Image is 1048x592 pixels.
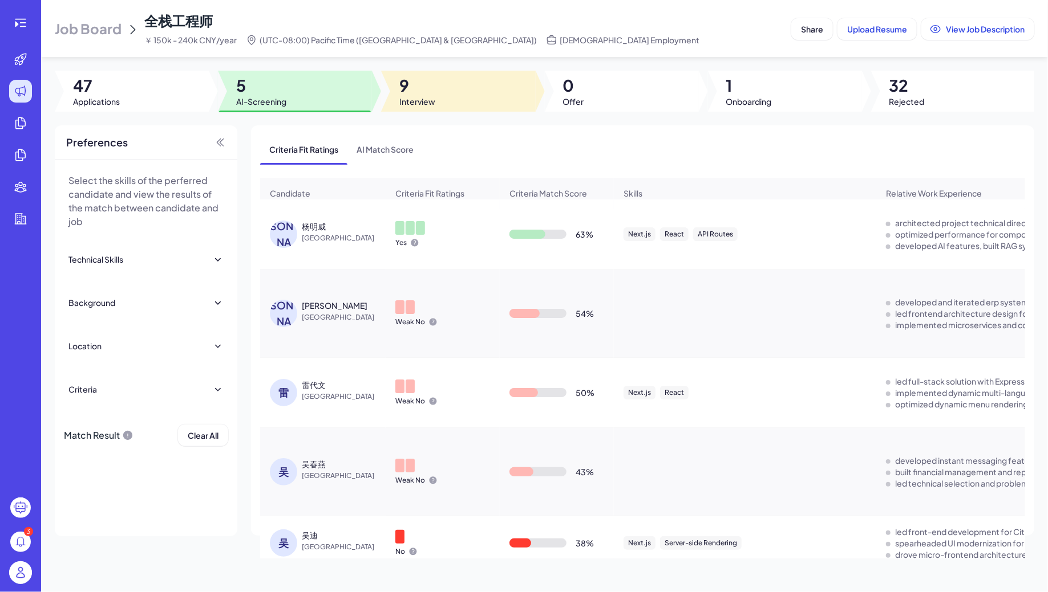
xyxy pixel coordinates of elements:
div: 雷 [270,379,297,406]
p: Weak No [395,317,425,326]
span: [GEOGRAPHIC_DATA] [302,541,387,553]
div: 38 % [576,537,594,549]
div: Match Result [64,424,133,446]
span: [DEMOGRAPHIC_DATA] Employment [560,34,699,46]
span: 47 [73,75,120,96]
div: 吴春燕 [302,458,326,469]
img: user_logo.png [9,561,32,584]
p: Yes [395,238,407,247]
div: 姚晋川 [302,300,367,311]
span: AI Match Score [347,134,423,164]
span: Clear All [188,430,218,440]
div: [PERSON_NAME] [270,221,297,248]
div: 吴 [270,458,297,485]
button: Clear All [178,424,228,446]
span: Skills [624,187,642,199]
span: 1 [726,75,772,96]
div: Technical Skills [68,254,123,265]
div: 杨明威 [302,221,326,232]
div: 吴迪 [302,529,318,541]
span: (UTC-08:00) Pacific Time ([GEOGRAPHIC_DATA] & [GEOGRAPHIC_DATA]) [260,34,537,46]
button: Upload Resume [837,18,917,40]
span: Rejected [889,96,925,107]
div: 63 % [576,228,593,240]
span: Upload Resume [847,24,907,34]
span: Criteria Fit Ratings [260,134,347,164]
span: Interview [399,96,435,107]
div: Background [68,297,115,308]
span: 5 [236,75,286,96]
span: Preferences [66,134,128,150]
div: Server-side Rendering [660,536,742,550]
div: 雷代文 [302,379,326,390]
span: 9 [399,75,435,96]
div: Next.js [624,386,655,399]
span: Applications [73,96,120,107]
span: 全栈工程师 [144,12,213,29]
span: 0 [563,75,584,96]
span: 32 [889,75,925,96]
span: View Job Description [946,24,1025,34]
div: 43 % [576,466,594,477]
p: Select the skills of the perferred candidate and view the results of the match between candidate ... [68,174,224,228]
span: [GEOGRAPHIC_DATA] [302,232,387,244]
span: Onboarding [726,96,772,107]
span: ￥ 150k - 240k CNY/year [144,34,237,46]
span: [GEOGRAPHIC_DATA] [302,312,387,323]
div: 吴 [270,529,297,557]
span: [GEOGRAPHIC_DATA] [302,470,387,481]
div: 54 % [576,308,594,319]
span: Candidate [270,187,310,199]
div: Next.js [624,536,655,550]
span: [GEOGRAPHIC_DATA] [302,391,387,402]
button: View Job Description [921,18,1034,40]
div: React [660,386,689,399]
span: AI-Screening [236,96,286,107]
div: React [660,227,689,241]
p: No [395,547,405,556]
div: Location [68,340,102,352]
span: Criteria Fit Ratings [395,187,464,199]
p: Weak No [395,476,425,485]
div: Criteria [68,383,97,395]
div: API Routes [693,227,738,241]
div: Next.js [624,227,655,241]
span: Relative Work Experience [886,187,982,199]
span: Offer [563,96,584,107]
div: [PERSON_NAME] [270,300,297,327]
div: 50 % [576,387,594,398]
button: Share [791,18,833,40]
span: Job Board [55,19,122,38]
p: Weak No [395,397,425,406]
span: Share [801,24,823,34]
div: 3 [24,527,33,536]
span: Criteria Match Score [509,187,587,199]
